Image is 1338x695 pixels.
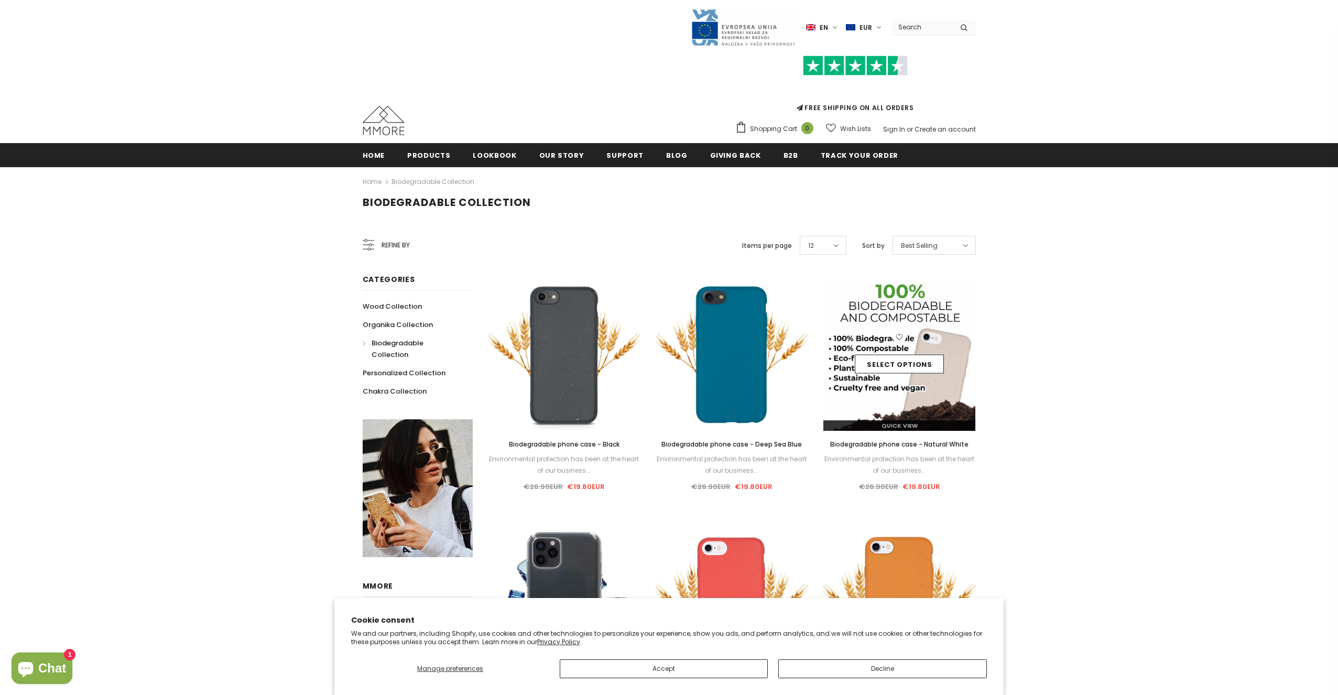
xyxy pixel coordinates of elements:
span: Giving back [710,150,761,160]
a: Personalized Collection [363,364,445,382]
span: €26.90EUR [691,482,731,492]
img: i-lang-1.png [806,23,815,32]
span: support [606,150,644,160]
a: Blog [666,143,688,167]
span: 12 [808,241,814,251]
span: Products [407,150,450,160]
span: B2B [784,150,798,160]
a: Biodegradable phone case - Natural White [823,439,975,450]
img: Javni Razpis [691,8,796,47]
a: Privacy Policy [537,637,580,646]
span: Biodegradable Collection [372,338,423,360]
img: MMORE Cases [363,106,405,135]
span: Wish Lists [840,124,871,134]
span: Quick View [882,421,918,430]
a: Our Story [539,143,584,167]
span: Biodegradable Collection [363,195,531,210]
a: Wish Lists [826,120,871,138]
a: Home [363,143,385,167]
inbox-online-store-chat: Shopify online store chat [8,653,75,687]
span: Lookbook [473,150,516,160]
div: Environmental protection has been at the heart of our business... [823,453,975,476]
a: Home [363,176,382,188]
div: Environmental protection has been at the heart of our business... [488,453,640,476]
a: Giving back [710,143,761,167]
span: Home [363,150,385,160]
a: support [606,143,644,167]
span: €19.80EUR [735,482,773,492]
span: EUR [860,23,872,33]
a: B2B [784,143,798,167]
h2: Cookie consent [351,615,987,626]
a: Wood Collection [363,297,422,316]
span: Wood Collection [363,301,422,311]
img: Compostable Phone Case Biodegrading in Dirt [823,279,975,431]
a: Biodegradable Collection [391,177,474,186]
span: Biodegradable phone case - Deep Sea Blue [661,440,802,449]
a: Create an account [915,125,976,134]
a: Shopping Cart 0 [735,121,819,137]
span: Refine by [382,240,410,251]
button: Manage preferences [351,659,549,678]
span: 0 [801,122,813,134]
button: Decline [778,659,986,678]
span: €19.80EUR [567,482,605,492]
iframe: Customer reviews powered by Trustpilot [735,75,976,103]
span: Biodegradable phone case - Black [509,440,619,449]
span: €19.80EUR [902,482,940,492]
label: Items per page [742,241,792,251]
span: €26.90EUR [859,482,898,492]
a: Lookbook [473,143,516,167]
a: Select options [855,355,944,374]
span: Manage preferences [417,664,483,673]
span: Shopping Cart [750,124,797,134]
a: Chakra Collection [363,382,427,400]
a: Biodegradable phone case - Black [488,439,640,450]
span: €26.90EUR [524,482,563,492]
a: Sign In [883,125,905,134]
span: Biodegradable phone case - Natural White [830,440,969,449]
a: Quick View [823,420,975,431]
span: en [820,23,828,33]
a: Biodegradable phone case - Deep Sea Blue [656,439,808,450]
a: Organika Collection [363,316,433,334]
span: FREE SHIPPING ON ALL ORDERS [735,60,976,112]
p: We and our partners, including Shopify, use cookies and other technologies to personalize your ex... [351,629,987,646]
span: or [907,125,913,134]
input: Search Site [892,19,952,35]
label: Sort by [862,241,885,251]
span: Chakra Collection [363,386,427,396]
span: Categories [363,274,415,285]
a: Track your order [821,143,898,167]
span: Blog [666,150,688,160]
a: Products [407,143,450,167]
a: Javni Razpis [691,23,796,31]
span: MMORE [363,581,394,591]
button: Accept [560,659,768,678]
span: Organika Collection [363,320,433,330]
span: Track your order [821,150,898,160]
div: Environmental protection has been at the heart of our business... [656,453,808,476]
span: Best Selling [901,241,938,251]
img: Trust Pilot Stars [803,56,908,76]
span: Personalized Collection [363,368,445,378]
span: Our Story [539,150,584,160]
a: Biodegradable Collection [363,334,461,364]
